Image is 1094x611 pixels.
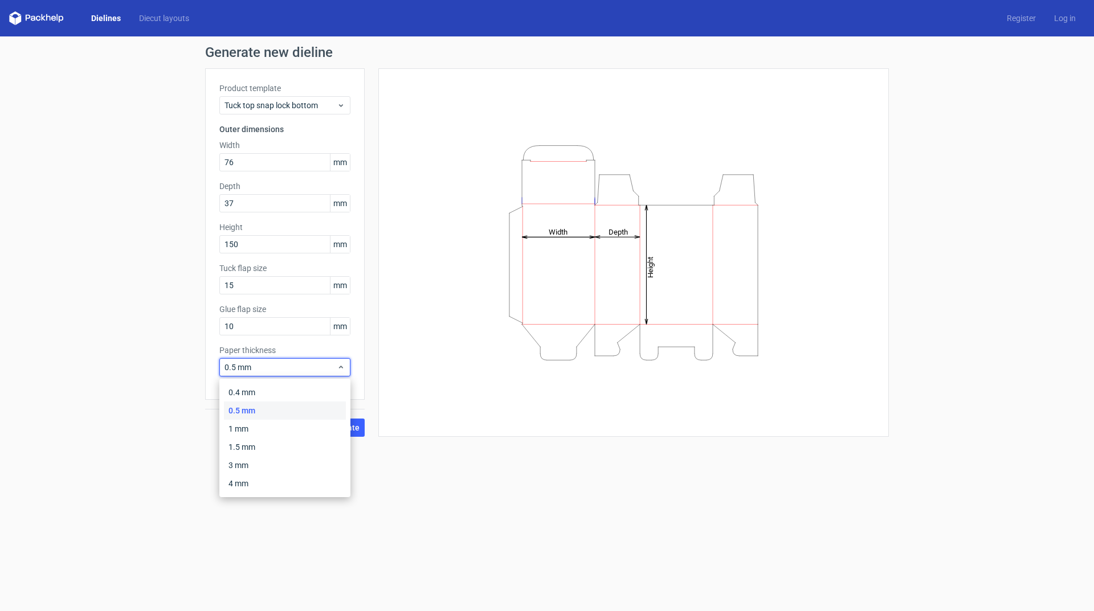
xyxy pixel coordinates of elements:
span: mm [330,195,350,212]
span: mm [330,236,350,253]
span: mm [330,318,350,335]
a: Log in [1045,13,1085,24]
span: mm [330,277,350,294]
label: Product template [219,83,350,94]
h1: Generate new dieline [205,46,889,59]
span: 0.5 mm [224,362,337,373]
span: mm [330,154,350,171]
label: Width [219,140,350,151]
div: 3 mm [224,456,346,474]
tspan: Height [646,256,655,277]
label: Depth [219,181,350,192]
span: Tuck top snap lock bottom [224,100,337,111]
div: 4 mm [224,474,346,493]
div: 1 mm [224,420,346,438]
label: Glue flap size [219,304,350,315]
tspan: Width [549,227,568,236]
a: Register [998,13,1045,24]
label: Tuck flap size [219,263,350,274]
label: Paper thickness [219,345,350,356]
a: Dielines [82,13,130,24]
div: 1.5 mm [224,438,346,456]
h3: Outer dimensions [219,124,350,135]
label: Height [219,222,350,233]
tspan: Depth [609,227,628,236]
div: 0.5 mm [224,401,346,420]
div: 0.4 mm [224,383,346,401]
a: Diecut layouts [130,13,198,24]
